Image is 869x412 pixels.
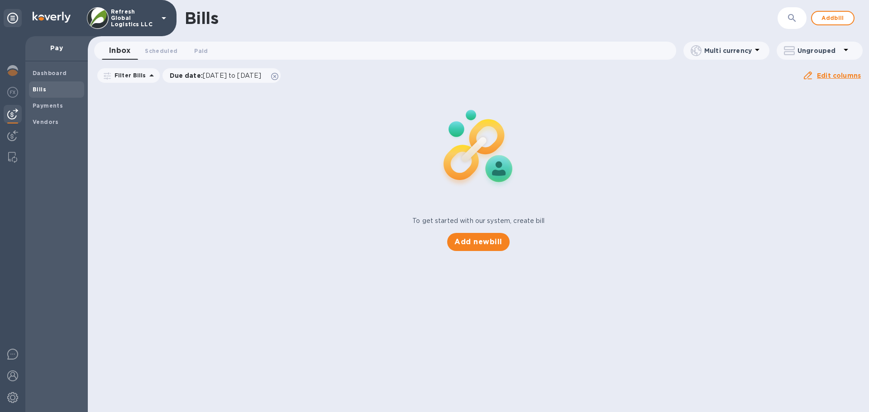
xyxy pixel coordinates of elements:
p: Ungrouped [797,46,840,55]
span: Inbox [109,44,130,57]
img: Logo [33,12,71,23]
span: Paid [194,46,208,56]
div: Due date:[DATE] to [DATE] [162,68,281,83]
p: Multi currency [704,46,752,55]
p: To get started with our system, create bill [412,216,544,226]
p: Filter Bills [111,71,146,79]
button: Add newbill [447,233,509,251]
p: Refresh Global Logistics LLC [111,9,156,28]
img: Foreign exchange [7,87,18,98]
span: Add bill [819,13,846,24]
h1: Bills [185,9,218,28]
span: Scheduled [145,46,177,56]
p: Due date : [170,71,266,80]
p: Pay [33,43,81,52]
span: Add new bill [454,237,502,247]
b: Payments [33,102,63,109]
button: Addbill [811,11,855,25]
div: Unpin categories [4,9,22,27]
span: [DATE] to [DATE] [203,72,261,79]
b: Vendors [33,118,59,125]
b: Bills [33,86,46,93]
u: Edit columns [817,72,861,79]
b: Dashboard [33,70,67,76]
